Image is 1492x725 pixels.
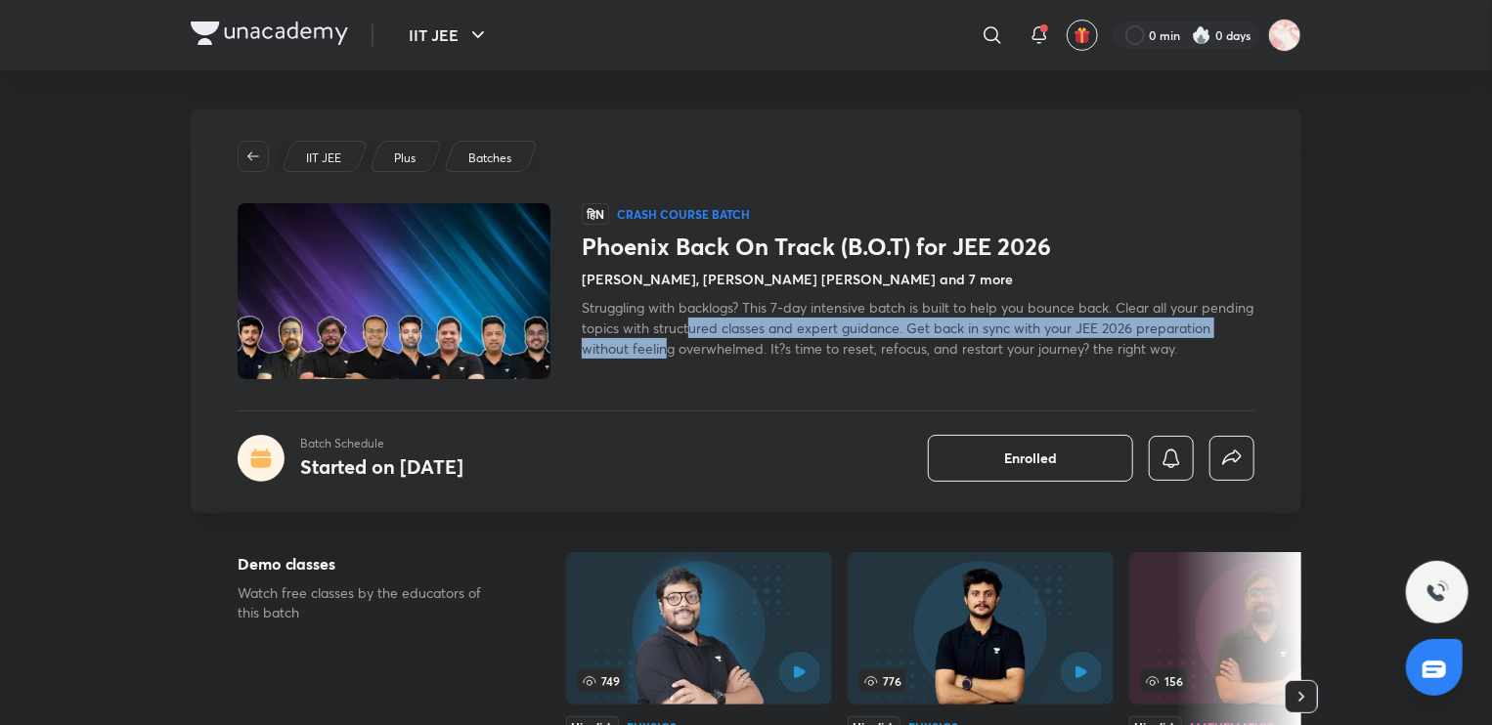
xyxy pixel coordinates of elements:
button: IIT JEE [397,16,502,55]
a: Batches [465,149,515,167]
h1: Phoenix Back On Track (B.O.T) for JEE 2026 [582,233,1254,261]
h5: Demo classes [238,552,504,576]
a: Plus [391,149,419,167]
p: IIT JEE [306,149,341,167]
button: Enrolled [928,435,1133,482]
p: Plus [394,149,416,167]
h4: Started on [DATE] [300,453,463,480]
img: streak [1192,25,1211,45]
a: IIT JEE [303,149,345,167]
img: avatar [1074,26,1091,44]
p: Watch free classes by the educators of this batch [238,583,504,622]
p: Batches [468,149,511,167]
img: Company Logo [191,21,348,45]
span: 749 [578,669,624,693]
img: Kritika Singh [1268,19,1301,52]
h4: [PERSON_NAME], [PERSON_NAME] [PERSON_NAME] and 7 more [582,269,1013,289]
span: 156 [1141,669,1187,693]
img: Thumbnail [235,201,553,381]
a: Company Logo [191,21,348,50]
p: Batch Schedule [300,435,463,452]
p: Crash course Batch [617,206,750,222]
img: ttu [1426,580,1449,604]
span: Struggling with backlogs? This 7-day intensive batch is built to help you bounce back. Clear all ... [582,298,1253,358]
span: 776 [859,669,905,693]
button: avatar [1067,20,1098,51]
span: हिN [582,203,609,225]
span: Enrolled [1004,448,1057,468]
